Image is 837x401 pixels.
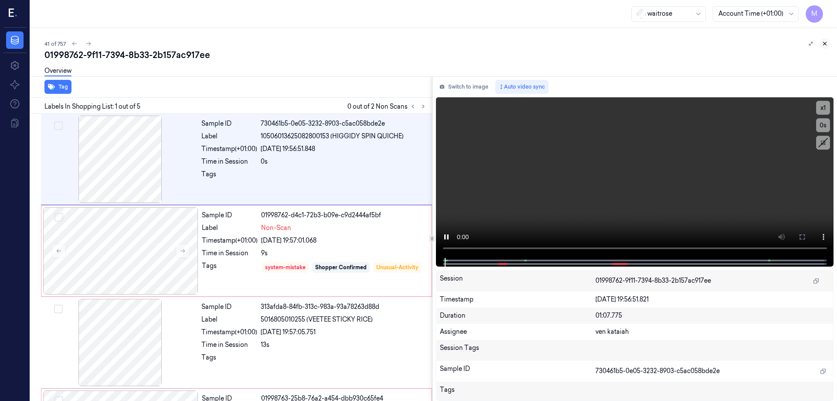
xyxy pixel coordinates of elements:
div: Time in Session [201,340,257,350]
button: Auto video sync [495,80,548,94]
button: M [806,5,823,23]
div: Time in Session [201,157,257,166]
div: Session Tags [440,343,596,357]
div: Tags [201,353,257,367]
div: 313afda8-84fb-313c-983a-93a78263d88d [261,302,427,312]
div: 01:07.775 [595,311,830,320]
div: Session [440,274,596,288]
div: Sample ID [201,119,257,128]
div: Tags [201,170,257,184]
div: Timestamp [440,295,596,304]
span: 5016805010255 (VEETEE STICKY RICE) [261,315,373,324]
button: x1 [816,101,830,115]
div: Unusual-Activity [376,264,418,271]
div: 730461b5-0e05-3232-8903-c5ac058bde2e [261,119,427,128]
button: Select row [54,305,63,313]
div: [DATE] 19:56:51.821 [595,295,830,304]
div: Label [201,315,257,324]
div: system-mistake [265,264,306,271]
button: Switch to image [436,80,492,94]
div: Tags [202,261,258,286]
div: Timestamp (+01:00) [202,236,258,245]
div: 01998762-9f11-7394-8b33-2b157ac917ee [44,49,830,61]
div: [DATE] 19:56:51.848 [261,144,427,154]
button: Select row [54,121,63,130]
div: 9s [261,249,426,258]
div: Shopper Confirmed [315,264,367,271]
div: [DATE] 19:57:05.751 [261,328,427,337]
span: 0 out of 2 Non Scans [347,101,429,112]
div: Assignee [440,327,596,336]
div: Duration [440,311,596,320]
button: 0s [816,118,830,132]
div: Label [202,223,258,233]
span: 01998762-9f11-7394-8b33-2b157ac917ee [595,276,711,285]
div: 13s [261,340,427,350]
button: Select row [54,213,63,222]
div: Timestamp (+01:00) [201,328,257,337]
span: Labels In Shopping List: 1 out of 5 [44,102,140,111]
div: 0s [261,157,427,166]
div: Timestamp (+01:00) [201,144,257,154]
button: Tag [44,80,71,94]
span: Non-Scan [261,223,291,233]
div: Tags [440,385,596,399]
div: Sample ID [440,364,596,378]
a: Overview [44,66,71,76]
div: 01998762-d4c1-72b3-b09e-c9d2444af5bf [261,211,426,220]
div: Sample ID [202,211,258,220]
div: Label [201,132,257,141]
div: Time in Session [202,249,258,258]
span: 730461b5-0e05-3232-8903-c5ac058bde2e [595,367,720,376]
div: ven kataiah [595,327,830,336]
span: 41 of 757 [44,40,66,48]
span: 10506013625082800153 (HIGGIDY SPIN QUICHE) [261,132,404,141]
div: [DATE] 19:57:01.068 [261,236,426,245]
div: Sample ID [201,302,257,312]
